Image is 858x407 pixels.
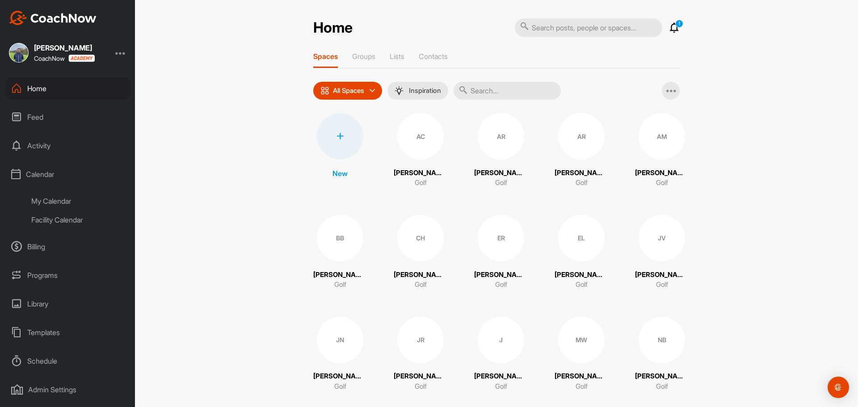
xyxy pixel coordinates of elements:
[635,168,689,178] p: [PERSON_NAME]
[478,113,524,159] div: AR
[495,280,507,290] p: Golf
[675,20,683,28] p: 1
[5,350,131,372] div: Schedule
[9,11,97,25] img: CoachNow
[5,134,131,157] div: Activity
[5,235,131,258] div: Billing
[558,317,605,363] div: MW
[313,215,367,290] a: BB[PERSON_NAME]Golf
[474,215,528,290] a: ER[PERSON_NAME]Golf
[828,377,849,398] div: Open Intercom Messenger
[576,280,588,290] p: Golf
[555,371,608,382] p: [PERSON_NAME]
[415,280,427,290] p: Golf
[5,293,131,315] div: Library
[555,270,608,280] p: [PERSON_NAME]
[576,178,588,188] p: Golf
[313,371,367,382] p: [PERSON_NAME]
[5,321,131,344] div: Templates
[558,215,605,261] div: EL
[576,382,588,392] p: Golf
[5,106,131,128] div: Feed
[454,82,561,100] input: Search...
[656,178,668,188] p: Golf
[558,113,605,159] div: AR
[656,382,668,392] p: Golf
[394,270,447,280] p: [PERSON_NAME]
[334,280,346,290] p: Golf
[474,317,528,392] a: J[PERSON_NAME]Golf
[334,382,346,392] p: Golf
[639,215,685,261] div: JV
[555,317,608,392] a: MW[PERSON_NAME]Golf
[555,168,608,178] p: [PERSON_NAME]
[394,113,447,188] a: AC[PERSON_NAME]Golf
[352,52,375,61] p: Groups
[415,382,427,392] p: Golf
[5,378,131,401] div: Admin Settings
[313,52,338,61] p: Spaces
[390,52,404,61] p: Lists
[34,55,95,62] div: CoachNow
[320,86,329,95] img: icon
[474,371,528,382] p: [PERSON_NAME]
[394,371,447,382] p: [PERSON_NAME]
[555,113,608,188] a: AR[PERSON_NAME]Golf
[317,317,363,363] div: JN
[478,317,524,363] div: J
[495,382,507,392] p: Golf
[635,113,689,188] a: AM[PERSON_NAME]Golf
[474,113,528,188] a: AR[PERSON_NAME]Golf
[397,215,444,261] div: CH
[635,371,689,382] p: [PERSON_NAME]
[639,317,685,363] div: NB
[68,55,95,62] img: CoachNow acadmey
[635,317,689,392] a: NB[PERSON_NAME]Golf
[394,317,447,392] a: JR[PERSON_NAME]Golf
[394,215,447,290] a: CH[PERSON_NAME]Golf
[478,215,524,261] div: ER
[474,270,528,280] p: [PERSON_NAME]
[34,44,95,51] div: [PERSON_NAME]
[9,43,29,63] img: square_e7f01a7cdd3d5cba7fa3832a10add056.jpg
[495,178,507,188] p: Golf
[5,77,131,100] div: Home
[397,317,444,363] div: JR
[25,210,131,229] div: Facility Calendar
[395,86,404,95] img: menuIcon
[474,168,528,178] p: [PERSON_NAME]
[5,264,131,286] div: Programs
[313,270,367,280] p: [PERSON_NAME]
[409,87,441,94] p: Inspiration
[515,18,662,37] input: Search posts, people or spaces...
[635,215,689,290] a: JV[PERSON_NAME]Golf
[332,168,348,179] p: New
[317,215,363,261] div: BB
[313,19,353,37] h2: Home
[333,87,364,94] p: All Spaces
[639,113,685,159] div: AM
[397,113,444,159] div: AC
[555,215,608,290] a: EL[PERSON_NAME]Golf
[415,178,427,188] p: Golf
[25,192,131,210] div: My Calendar
[419,52,448,61] p: Contacts
[394,168,447,178] p: [PERSON_NAME]
[5,163,131,185] div: Calendar
[635,270,689,280] p: [PERSON_NAME]
[313,317,367,392] a: JN[PERSON_NAME]Golf
[656,280,668,290] p: Golf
